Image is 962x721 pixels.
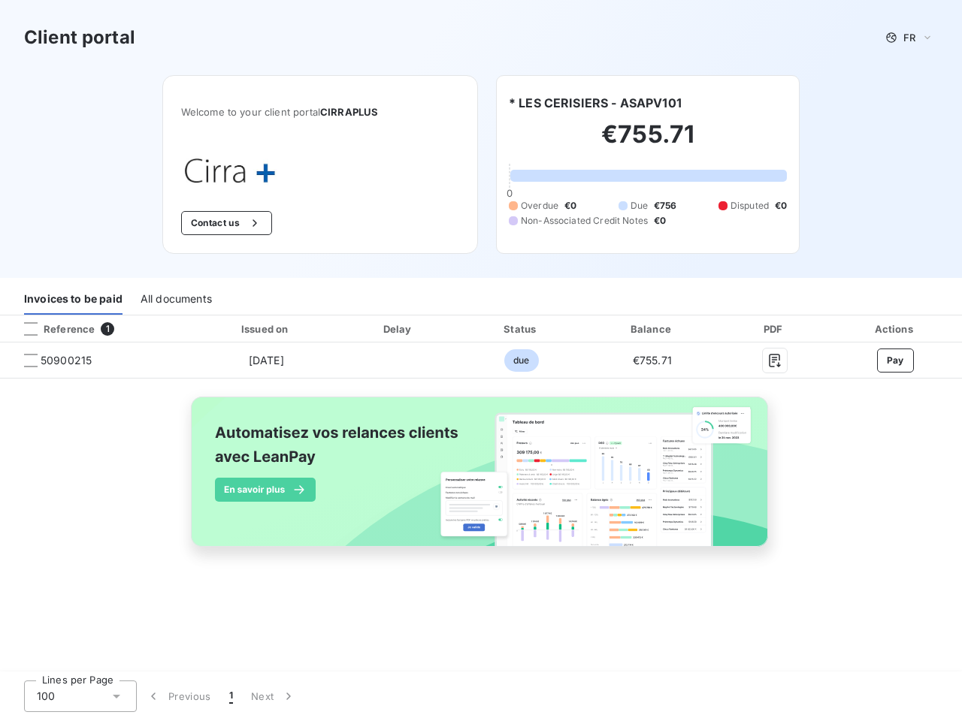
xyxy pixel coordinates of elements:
[197,321,335,336] div: Issued on
[461,321,581,336] div: Status
[509,119,787,164] h2: €755.71
[507,187,513,199] span: 0
[521,199,558,213] span: Overdue
[181,106,459,118] span: Welcome to your client portal
[37,689,55,704] span: 100
[724,321,826,336] div: PDF
[141,283,212,315] div: All documents
[633,354,672,367] span: €755.71
[24,283,123,315] div: Invoices to be paid
[24,24,135,51] h3: Client portal
[731,199,769,213] span: Disputed
[631,199,648,213] span: Due
[181,154,277,187] img: Company logo
[654,199,677,213] span: €756
[509,94,682,112] h6: * LES CERISIERS - ASAPV101
[249,354,284,367] span: [DATE]
[12,322,95,336] div: Reference
[504,349,538,372] span: due
[654,214,666,228] span: €0
[341,321,455,336] div: Delay
[587,321,717,336] div: Balance
[564,199,576,213] span: €0
[775,199,787,213] span: €0
[101,322,114,336] span: 1
[831,321,959,336] div: Actions
[903,32,915,44] span: FR
[181,211,272,235] button: Contact us
[877,348,914,373] button: Pay
[320,106,378,118] span: CIRRAPLUS
[220,680,242,712] button: 1
[229,689,233,704] span: 1
[137,680,220,712] button: Previous
[41,353,92,368] span: 50900215
[521,214,648,228] span: Non-Associated Credit Notes
[177,388,785,572] img: banner
[242,680,305,712] button: Next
